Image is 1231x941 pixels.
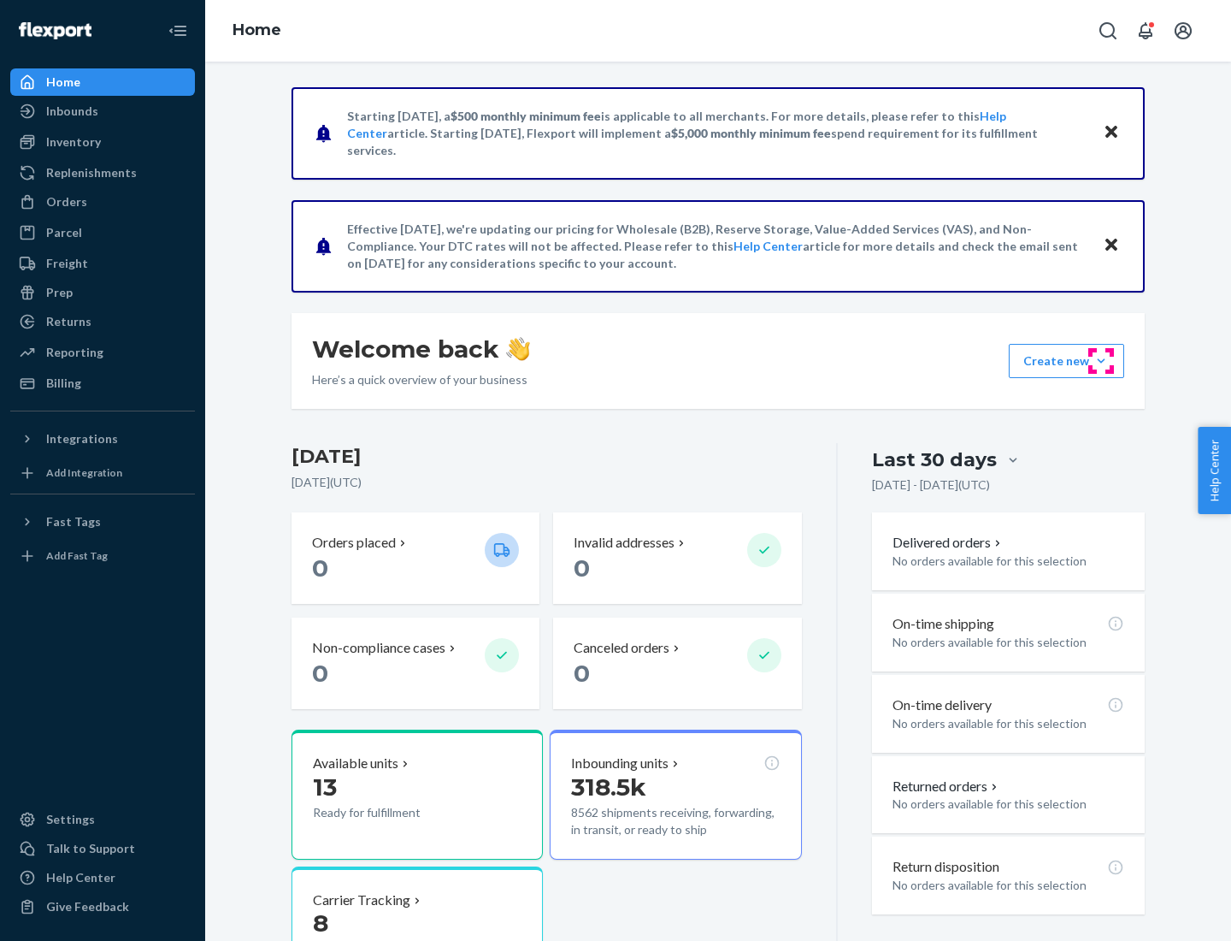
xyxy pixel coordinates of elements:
[19,22,91,39] img: Flexport logo
[892,857,999,877] p: Return disposition
[10,459,195,487] a: Add Integration
[872,447,997,473] div: Last 30 days
[10,279,195,306] a: Prep
[46,811,95,828] div: Settings
[46,255,88,272] div: Freight
[46,465,122,480] div: Add Integration
[1091,14,1125,48] button: Open Search Box
[10,806,195,833] a: Settings
[46,375,81,392] div: Billing
[313,891,410,910] p: Carrier Tracking
[46,313,91,330] div: Returns
[892,695,992,715] p: On-time delivery
[872,476,990,494] p: [DATE] - [DATE] ( UTC )
[10,98,195,125] a: Inbounds
[10,425,195,453] button: Integrations
[671,126,831,140] span: $5,000 monthly minimum fee
[46,898,129,915] div: Give Feedback
[10,370,195,397] a: Billing
[46,193,87,210] div: Orders
[10,542,195,570] a: Add Fast Tag
[219,6,295,56] ol: breadcrumbs
[571,754,669,773] p: Inbounding units
[313,772,337,802] span: 13
[571,804,780,838] p: 8562 shipments receiving, forwarding, in transit, or ready to ship
[46,74,80,91] div: Home
[892,715,1124,732] p: No orders available for this selection
[892,634,1124,651] p: No orders available for this selection
[10,188,195,216] a: Orders
[233,21,281,39] a: Home
[10,128,195,156] a: Inventory
[574,638,669,658] p: Canceled orders
[292,443,802,470] h3: [DATE]
[292,618,539,709] button: Non-compliance cases 0
[10,308,195,335] a: Returns
[451,109,601,123] span: $500 monthly minimum fee
[574,533,674,553] p: Invalid addresses
[574,553,590,583] span: 0
[347,221,1087,272] p: Effective [DATE], we're updating our pricing for Wholesale (B2B), Reserve Storage, Value-Added Se...
[312,533,396,553] p: Orders placed
[10,508,195,536] button: Fast Tags
[553,618,801,709] button: Canceled orders 0
[46,869,115,886] div: Help Center
[1100,234,1122,258] button: Close
[312,334,530,364] h1: Welcome back
[46,513,101,530] div: Fast Tags
[506,337,530,361] img: hand-wave emoji
[1166,14,1200,48] button: Open account menu
[553,512,801,604] button: Invalid addresses 0
[312,659,328,688] span: 0
[292,512,539,604] button: Orders placed 0
[46,430,118,447] div: Integrations
[1128,14,1163,48] button: Open notifications
[892,553,1124,570] p: No orders available for this selection
[892,796,1124,813] p: No orders available for this selection
[733,239,803,253] a: Help Center
[10,68,195,96] a: Home
[1009,344,1124,378] button: Create new
[313,804,471,821] p: Ready for fulfillment
[10,219,195,246] a: Parcel
[10,835,195,862] a: Talk to Support
[46,284,73,301] div: Prep
[312,553,328,583] span: 0
[46,840,135,857] div: Talk to Support
[312,371,530,388] p: Here’s a quick overview of your business
[1198,427,1231,514] button: Help Center
[571,772,646,802] span: 318.5k
[46,344,103,361] div: Reporting
[46,548,108,563] div: Add Fast Tag
[892,614,994,634] p: On-time shipping
[292,730,543,860] button: Available units13Ready for fulfillment
[10,339,195,366] a: Reporting
[313,908,328,938] span: 8
[550,730,801,860] button: Inbounding units318.5k8562 shipments receiving, forwarding, in transit, or ready to ship
[10,159,195,186] a: Replenishments
[892,533,1004,553] button: Delivered orders
[313,754,398,773] p: Available units
[312,638,445,658] p: Non-compliance cases
[161,14,195,48] button: Close Navigation
[46,103,98,120] div: Inbounds
[10,250,195,277] a: Freight
[46,133,101,151] div: Inventory
[292,474,802,491] p: [DATE] ( UTC )
[10,893,195,920] button: Give Feedback
[574,659,590,688] span: 0
[46,224,82,241] div: Parcel
[46,164,137,181] div: Replenishments
[1100,121,1122,145] button: Close
[892,877,1124,894] p: No orders available for this selection
[892,777,1001,796] button: Returned orders
[347,108,1087,159] p: Starting [DATE], a is applicable to all merchants. For more details, please refer to this article...
[10,864,195,891] a: Help Center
